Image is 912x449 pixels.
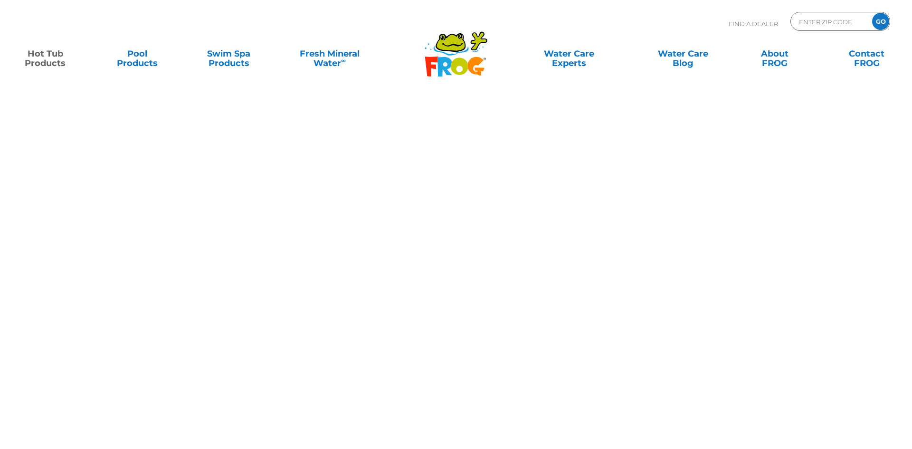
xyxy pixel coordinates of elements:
[831,44,902,63] a: ContactFROG
[101,44,172,63] a: PoolProducts
[872,13,889,30] input: GO
[739,44,810,63] a: AboutFROG
[193,44,265,63] a: Swim SpaProducts
[9,44,81,63] a: Hot TubProducts
[341,57,346,64] sup: ∞
[511,44,627,63] a: Water CareExperts
[647,44,719,63] a: Water CareBlog
[285,44,374,63] a: Fresh MineralWater∞
[419,19,493,77] img: Frog Products Logo
[729,12,778,36] p: Find A Dealer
